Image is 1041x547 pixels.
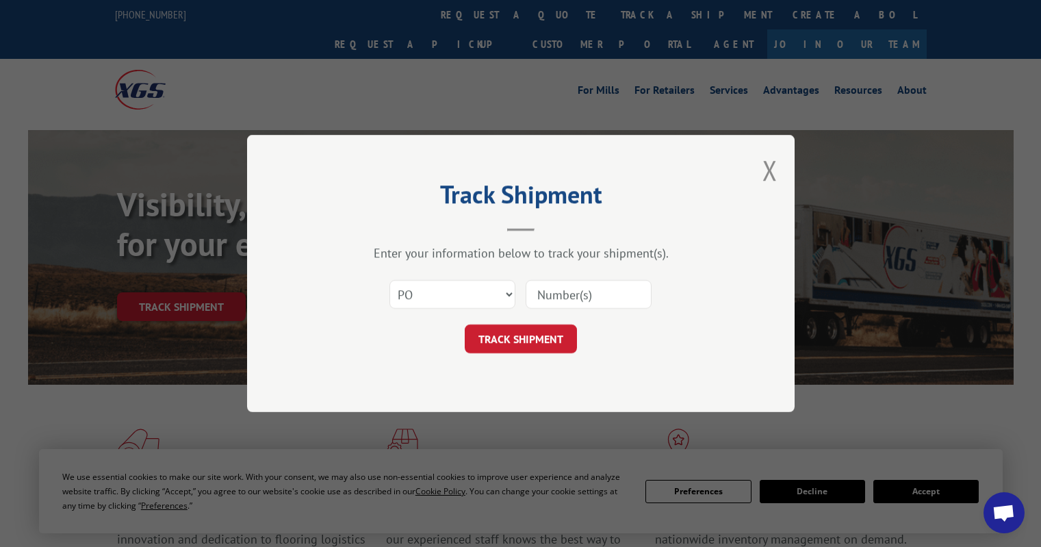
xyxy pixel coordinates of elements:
[316,245,726,261] div: Enter your information below to track your shipment(s).
[316,185,726,211] h2: Track Shipment
[762,152,777,188] button: Close modal
[465,325,577,353] button: TRACK SHIPMENT
[526,280,652,309] input: Number(s)
[984,492,1025,533] div: Open chat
